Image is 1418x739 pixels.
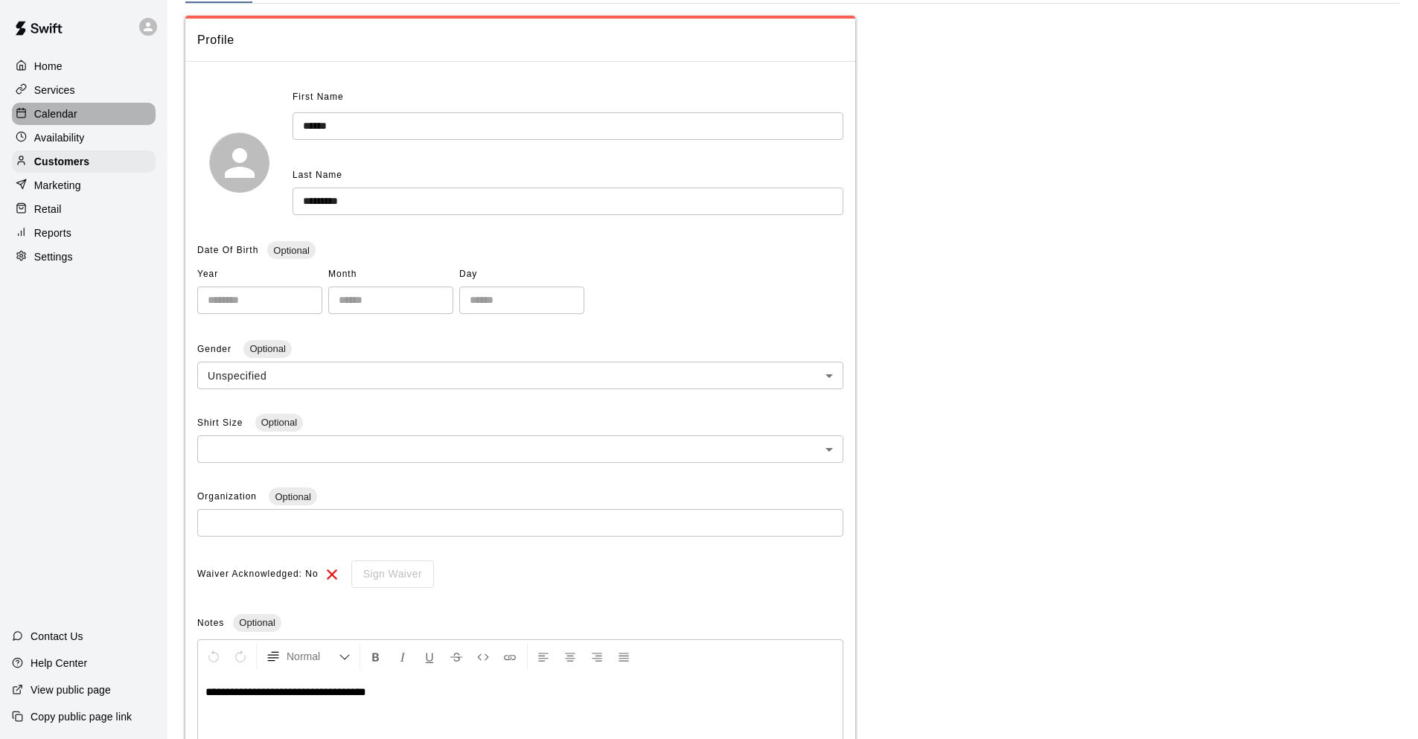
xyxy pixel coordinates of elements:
button: Center Align [558,643,583,670]
a: Calendar [12,103,156,125]
span: Day [459,263,584,287]
a: Services [12,79,156,101]
a: Availability [12,127,156,149]
button: Insert Code [470,643,496,670]
p: Copy public page link [31,709,132,724]
button: Format Bold [363,643,389,670]
p: Help Center [31,656,87,671]
a: Reports [12,222,156,244]
p: Contact Us [31,629,83,644]
button: Format Underline [417,643,442,670]
button: Insert Link [497,643,523,670]
button: Formatting Options [260,643,357,670]
p: Marketing [34,178,81,193]
span: Organization [197,491,260,502]
span: Waiver Acknowledged: No [197,563,319,586]
span: Month [328,263,453,287]
p: Settings [34,249,73,264]
button: Format Strikethrough [444,643,469,670]
span: Profile [197,31,843,50]
span: Optional [243,343,291,354]
p: Customers [34,154,89,169]
div: To sign waivers in admin, this feature must be enabled in general settings [341,560,434,588]
span: Shirt Size [197,418,246,428]
p: Retail [34,202,62,217]
button: Left Align [531,643,556,670]
p: Availability [34,130,85,145]
span: First Name [293,86,344,109]
span: Last Name [293,170,342,180]
button: Redo [228,643,253,670]
span: Gender [197,344,234,354]
button: Justify Align [611,643,636,670]
p: Reports [34,225,71,240]
span: Notes [197,618,224,628]
div: Unspecified [197,362,843,389]
p: View public page [31,682,111,697]
span: Year [197,263,322,287]
a: Home [12,55,156,77]
span: Normal [287,649,339,664]
span: Optional [233,617,281,628]
p: Services [34,83,75,97]
span: Optional [267,245,315,256]
span: Date Of Birth [197,245,258,255]
a: Settings [12,246,156,268]
button: Undo [201,643,226,670]
span: Optional [269,491,316,502]
button: Format Italics [390,643,415,670]
p: Home [34,59,63,74]
p: Calendar [34,106,77,121]
a: Retail [12,198,156,220]
button: Right Align [584,643,610,670]
a: Customers [12,150,156,173]
a: Marketing [12,174,156,196]
span: Optional [255,417,303,428]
